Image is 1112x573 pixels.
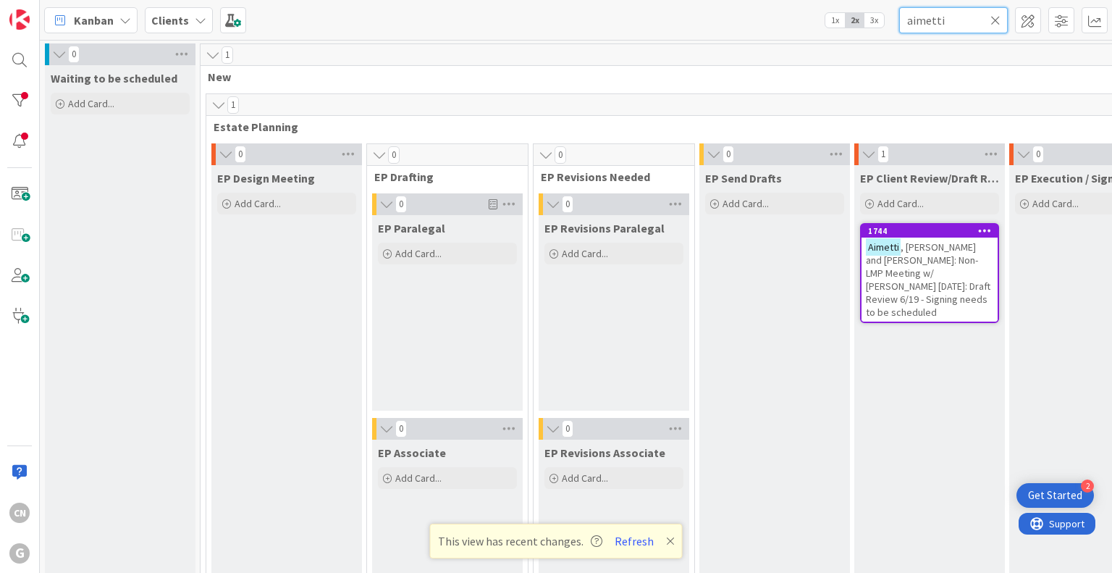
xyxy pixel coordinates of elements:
span: Add Card... [395,472,442,485]
span: 1 [877,146,889,163]
span: Add Card... [235,197,281,210]
img: Visit kanbanzone.com [9,9,30,30]
span: 2x [845,13,864,28]
span: 0 [388,146,400,164]
div: 1744 [862,225,998,238]
span: Waiting to be scheduled [51,71,177,85]
button: Refresh [610,532,659,551]
mark: Aimetti [866,238,901,255]
span: Add Card... [562,472,608,485]
span: Kanban [74,12,114,29]
span: Add Card... [68,97,114,110]
div: Get Started [1028,488,1082,503]
span: 0 [562,420,573,438]
span: EP Revisions Paralegal [544,221,665,235]
span: Add Card... [395,247,442,260]
span: EP Design Meeting [217,171,315,185]
span: 0 [235,146,246,163]
span: EP Send Drafts [705,171,782,185]
span: This view has recent changes. [438,532,602,550]
span: 1x [825,13,845,28]
span: 0 [555,146,566,164]
span: EP Associate [378,446,446,460]
span: 3x [864,13,884,28]
div: CN [9,503,30,523]
span: Support [30,2,66,20]
span: EP Revisions Needed [541,170,676,184]
span: 0 [68,46,80,63]
span: 0 [395,196,407,213]
div: G [9,543,30,564]
a: 1744Aimetti, [PERSON_NAME] and [PERSON_NAME]: Non-LMP Meeting w/ [PERSON_NAME] [DATE]: Draft Revi... [860,223,999,323]
span: 1 [222,46,233,64]
b: Clients [151,13,189,28]
span: EP Paralegal [378,221,445,235]
div: Open Get Started checklist, remaining modules: 2 [1016,483,1094,508]
div: 1744Aimetti, [PERSON_NAME] and [PERSON_NAME]: Non-LMP Meeting w/ [PERSON_NAME] [DATE]: Draft Revi... [862,225,998,322]
span: Add Card... [877,197,924,210]
span: Add Card... [562,247,608,260]
span: EP Drafting [374,170,510,184]
span: Add Card... [723,197,769,210]
div: 2 [1081,480,1094,493]
span: Add Card... [1032,197,1079,210]
span: 0 [723,146,734,163]
input: Quick Filter... [899,7,1008,33]
span: 1 [227,96,239,114]
span: , [PERSON_NAME] and [PERSON_NAME]: Non-LMP Meeting w/ [PERSON_NAME] [DATE]: Draft Review 6/19 - S... [866,241,990,319]
span: 0 [395,420,407,438]
span: 0 [1032,146,1044,163]
span: EP Client Review/Draft Review Meeting [860,171,999,185]
span: 0 [562,196,573,213]
div: 1744 [868,226,998,236]
span: EP Revisions Associate [544,446,665,460]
